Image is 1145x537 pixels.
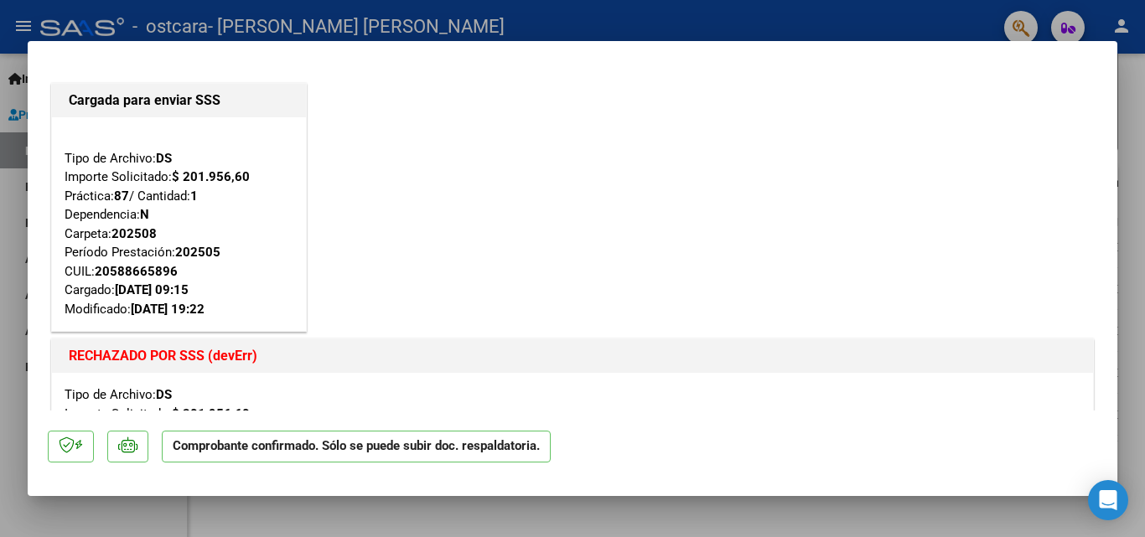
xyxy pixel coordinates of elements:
[65,130,293,318] div: Tipo de Archivo: Importe Solicitado: Práctica: / Cantidad: Dependencia: Carpeta: Período Prestaci...
[131,302,205,317] strong: [DATE] 19:22
[114,188,129,204] strong: 87
[156,151,172,166] strong: DS
[115,282,189,297] strong: [DATE] 09:15
[156,387,172,402] strong: DS
[175,245,220,260] strong: 202505
[140,207,149,222] strong: N
[111,226,157,241] strong: 202508
[162,431,551,463] p: Comprobante confirmado. Sólo se puede subir doc. respaldatoria.
[69,346,1076,366] h1: RECHAZADO POR SSS (devErr)
[95,262,178,281] div: 20588665896
[190,188,198,204] strong: 1
[1088,480,1128,520] div: Open Intercom Messenger
[65,302,205,317] span: Modificado:
[69,90,289,111] h1: Cargada para enviar SSS
[172,169,250,184] strong: $ 201.956,60
[172,406,250,421] strong: $ 201.956,60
